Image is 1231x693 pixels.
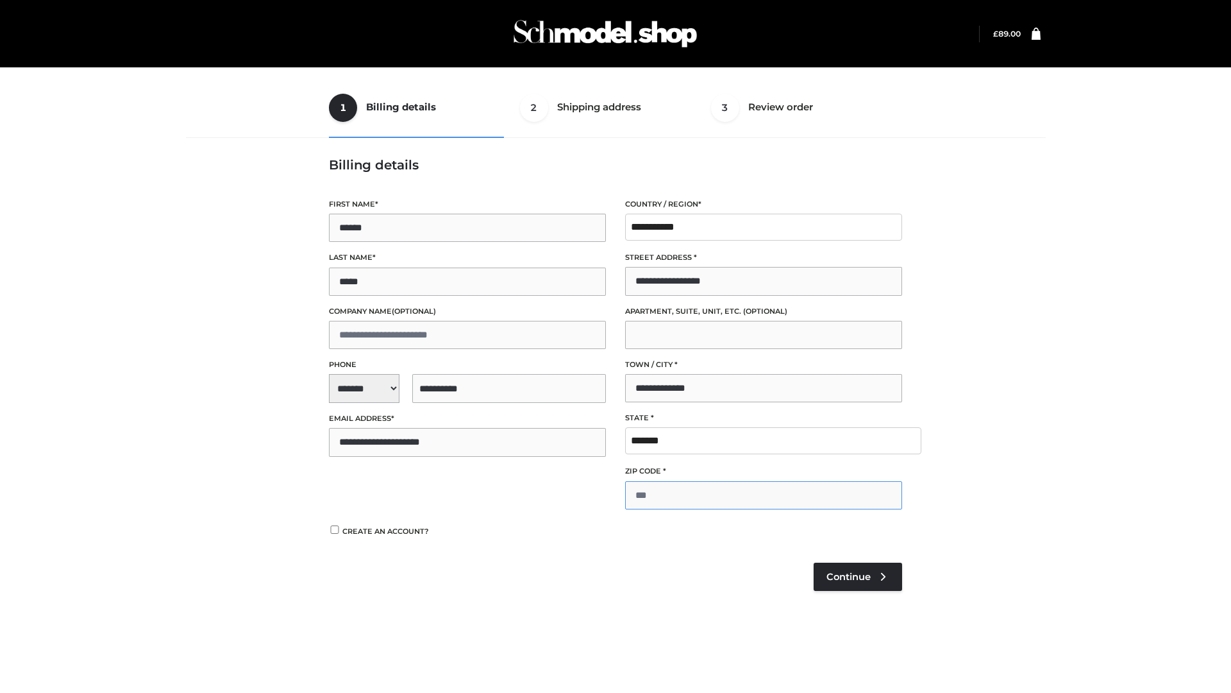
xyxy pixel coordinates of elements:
label: ZIP Code [625,465,902,477]
img: Schmodel Admin 964 [509,8,701,59]
bdi: 89.00 [993,29,1021,38]
label: Street address [625,252,902,264]
span: £ [993,29,998,38]
a: Continue [814,563,902,591]
label: Country / Region [625,198,902,210]
span: Continue [826,571,871,583]
input: Create an account? [329,526,340,534]
label: Phone [329,359,606,371]
a: £89.00 [993,29,1021,38]
label: State [625,412,902,424]
label: Company name [329,305,606,318]
label: First name [329,198,606,210]
h3: Billing details [329,157,902,173]
label: Last name [329,252,606,264]
label: Town / City [625,359,902,371]
label: Email address [329,413,606,425]
span: Create an account? [342,527,429,536]
label: Apartment, suite, unit, etc. [625,305,902,318]
span: (optional) [392,307,436,316]
span: (optional) [743,307,787,316]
